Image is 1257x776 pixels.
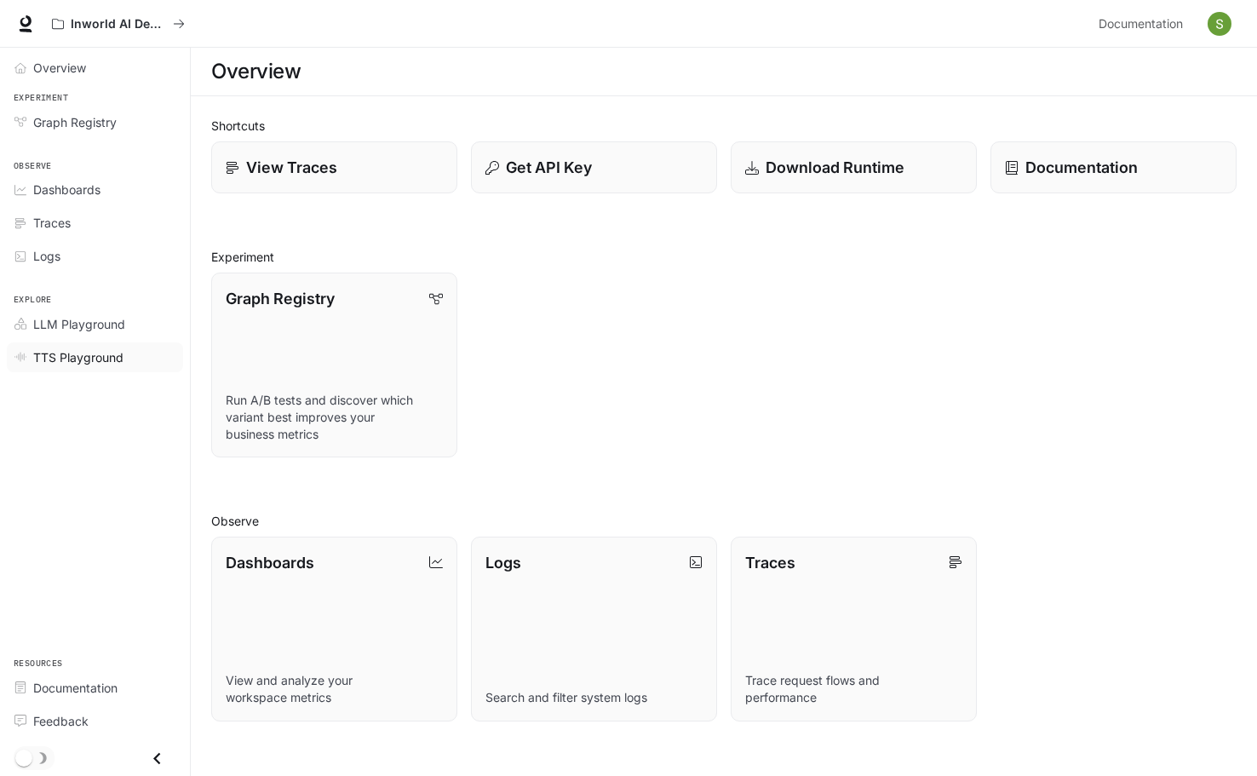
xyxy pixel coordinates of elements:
h2: Shortcuts [211,117,1237,135]
a: Feedback [7,706,183,736]
button: Get API Key [471,141,717,193]
a: Documentation [990,141,1237,193]
p: Documentation [1025,156,1138,179]
button: All workspaces [44,7,192,41]
p: Traces [745,551,795,574]
a: Download Runtime [731,141,977,193]
a: Documentation [1092,7,1196,41]
h2: Observe [211,512,1237,530]
p: Search and filter system logs [485,689,703,706]
h1: Overview [211,55,301,89]
span: Logs [33,247,60,265]
a: DashboardsView and analyze your workspace metrics [211,537,457,721]
p: Run A/B tests and discover which variant best improves your business metrics [226,392,443,443]
p: Dashboards [226,551,314,574]
a: View Traces [211,141,457,193]
a: Graph Registry [7,107,183,137]
p: Trace request flows and performance [745,672,962,706]
h2: Experiment [211,248,1237,266]
a: Logs [7,241,183,271]
a: LLM Playground [7,309,183,339]
a: Graph RegistryRun A/B tests and discover which variant best improves your business metrics [211,273,457,457]
span: Dark mode toggle [15,748,32,767]
a: Documentation [7,673,183,703]
span: Dashboards [33,181,100,198]
a: Overview [7,53,183,83]
p: Download Runtime [766,156,904,179]
button: Close drawer [138,741,176,776]
a: Dashboards [7,175,183,204]
p: Get API Key [506,156,592,179]
button: User avatar [1202,7,1237,41]
span: Documentation [1099,14,1183,35]
p: Inworld AI Demos [71,17,166,32]
a: LogsSearch and filter system logs [471,537,717,721]
a: TracesTrace request flows and performance [731,537,977,721]
span: TTS Playground [33,348,123,366]
p: Logs [485,551,521,574]
p: View Traces [246,156,337,179]
img: User avatar [1208,12,1231,36]
span: Documentation [33,679,118,697]
span: Overview [33,59,86,77]
span: LLM Playground [33,315,125,333]
span: Traces [33,214,71,232]
a: TTS Playground [7,342,183,372]
p: View and analyze your workspace metrics [226,672,443,706]
a: Traces [7,208,183,238]
span: Feedback [33,712,89,730]
span: Graph Registry [33,113,117,131]
p: Graph Registry [226,287,335,310]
